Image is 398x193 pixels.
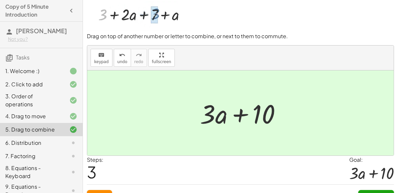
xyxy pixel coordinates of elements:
div: 3. Order of operations [5,92,59,108]
button: undoundo [114,49,131,67]
i: Task not started. [69,168,77,176]
span: [PERSON_NAME] [16,27,67,35]
h4: Copy of 5 Minute Introduction [5,3,65,19]
i: Task finished and correct. [69,126,77,134]
span: redo [134,59,143,64]
i: redo [136,51,142,59]
button: redoredo [131,49,147,67]
div: Goal: [349,156,394,164]
button: keyboardkeypad [91,49,112,67]
span: undo [117,59,127,64]
div: 6. Distribution [5,139,59,147]
i: Task finished and correct. [69,112,77,120]
button: fullscreen [148,49,175,67]
i: undo [119,51,125,59]
p: Drag on top of another number or letter to combine, or next to them to commute. [87,33,394,40]
i: Task not started. [69,139,77,147]
div: 2. Click to add [5,80,59,88]
span: fullscreen [152,59,171,64]
div: 7. Factoring [5,152,59,160]
span: Tasks [16,54,30,61]
span: 3 [87,162,97,182]
label: Steps: [87,156,103,163]
span: keypad [94,59,109,64]
i: Task finished and correct. [69,96,77,104]
div: 1. Welcome :) [5,67,59,75]
i: Task finished. [69,67,77,75]
div: 5. Drag to combine [5,126,59,134]
i: Task finished and correct. [69,80,77,88]
div: 4. Drag to move [5,112,59,120]
div: 8. Equations - Keyboard [5,164,59,180]
div: Not you? [8,36,77,43]
i: keyboard [98,51,104,59]
i: Task not started. [69,152,77,160]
